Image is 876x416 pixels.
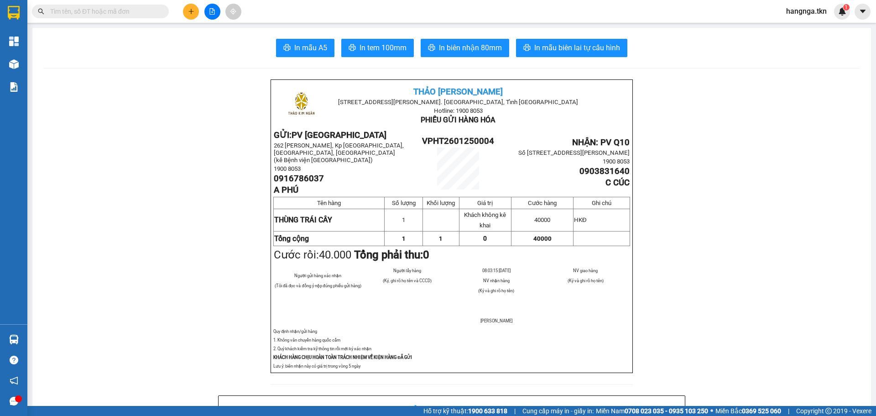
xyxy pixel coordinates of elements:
span: 1 [402,216,405,223]
strong: 0369 525 060 [742,407,781,415]
img: warehouse-icon [9,335,19,344]
span: 40.000 [319,248,351,261]
span: printer [523,44,531,53]
span: | [514,406,516,416]
button: plus [183,4,199,20]
strong: 0708 023 035 - 0935 103 250 [625,407,708,415]
span: Miền Nam [596,406,708,416]
span: In mẫu A5 [294,42,327,53]
span: 0 [483,235,487,242]
span: plus [188,8,194,15]
span: | [788,406,789,416]
button: aim [225,4,241,20]
button: printerIn mẫu A5 [276,39,334,57]
span: hangnga.tkn [779,5,834,17]
span: THÙNG TRÁI CÂY [274,216,332,224]
span: (Tôi đã đọc và đồng ý nộp đúng phiếu gửi hàng) [275,283,361,288]
button: printerIn biên nhận 80mm [421,39,509,57]
span: (Ký, ghi rõ họ tên và CCCD) [383,278,432,283]
span: Cung cấp máy in - giấy in: [522,406,594,416]
span: 1 [402,235,406,242]
img: dashboard-icon [9,37,19,46]
span: 40000 [534,216,550,223]
img: icon-new-feature [838,7,846,16]
span: NV giao hàng [573,268,598,273]
span: [PERSON_NAME] [480,318,512,323]
input: Tìm tên, số ĐT hoặc mã đơn [50,6,158,16]
strong: KHÁCH HÀNG CHỊU HOÀN TOÀN TRÁCH NHIỆM VỀ KIỆN HÀNG ĐÃ GỬI [273,355,412,360]
span: PV [GEOGRAPHIC_DATA] [292,130,386,140]
span: 1900 8053 [603,158,630,165]
span: ⚪️ [710,409,713,413]
span: printer [428,44,435,53]
span: 40000 [533,235,552,242]
span: Cước hàng [528,200,557,206]
strong: GỬI: [274,130,386,140]
span: HKĐ [574,216,587,223]
span: 1900 8053 [274,165,301,172]
span: Người gửi hàng xác nhận [294,273,341,278]
span: 0903831640 [579,166,630,176]
span: (Ký và ghi rõ họ tên) [478,288,514,293]
span: message [10,397,18,405]
span: 262 [PERSON_NAME], Kp [GEOGRAPHIC_DATA], [GEOGRAPHIC_DATA], [GEOGRAPHIC_DATA] (kế Bệnh viện [GEOG... [274,142,404,163]
span: Cước rồi: [274,248,429,261]
span: printer [349,44,356,53]
span: 2. Quý khách kiểm tra kỹ thông tin rồi mới ký xác nhận [273,346,371,351]
strong: Tổng cộng [274,234,309,243]
span: Người lấy hàng [393,268,421,273]
span: Tên hàng [317,200,341,206]
span: Số [STREET_ADDRESS][PERSON_NAME] [518,149,630,156]
span: Ghi chú [592,200,611,206]
strong: 1900 633 818 [468,407,507,415]
span: (Ký và ghi rõ họ tên) [568,278,604,283]
span: NHẬN: PV Q10 [572,137,630,147]
span: 1 [439,235,443,242]
span: aim [230,8,236,15]
span: printer [283,44,291,53]
span: notification [10,376,18,385]
span: In mẫu biên lai tự cấu hình [534,42,620,53]
sup: 1 [843,4,850,11]
span: Hotline: 1900 8053 [434,107,483,114]
button: file-add [204,4,220,20]
span: In biên nhận 80mm [439,42,502,53]
span: C CÚC [605,178,630,188]
button: printerIn tem 100mm [341,39,414,57]
span: 1 [845,4,848,11]
span: [STREET_ADDRESS][PERSON_NAME]. [GEOGRAPHIC_DATA], Tỉnh [GEOGRAPHIC_DATA] [338,99,578,105]
span: PHIẾU GỬI HÀNG HÓA [421,116,495,124]
span: VPHT2601250004 [422,136,494,146]
span: Quy định nhận/gửi hàng [273,329,317,334]
span: 1. Không vân chuyển hàng quốc cấm [273,337,340,342]
img: solution-icon [9,82,19,92]
img: logo-vxr [8,6,20,20]
span: Số lượng [392,200,416,206]
span: caret-down [859,7,867,16]
span: file-add [209,8,215,15]
strong: Tổng phải thu: [354,248,429,261]
span: Lưu ý: biên nhận này có giá trị trong vòng 5 ngày [273,363,360,369]
span: Giá trị [477,200,493,206]
span: Khách không kê khai [464,211,506,229]
span: 0916786037 [274,174,324,184]
span: search [38,8,44,15]
span: Hỗ trợ kỹ thuật: [423,406,507,416]
span: Khối lượng [427,200,455,206]
span: 08:03:15 [DATE] [482,268,511,273]
span: copyright [825,408,832,414]
span: THẢO [PERSON_NAME] [413,87,503,97]
span: Miền Bắc [715,406,781,416]
span: A PHÚ [274,185,298,195]
img: warehouse-icon [9,59,19,69]
img: logo [279,83,324,128]
span: 0 [423,248,429,261]
button: caret-down [855,4,871,20]
span: question-circle [10,356,18,364]
button: printerIn mẫu biên lai tự cấu hình [516,39,627,57]
span: In tem 100mm [360,42,407,53]
span: NV nhận hàng [483,278,510,283]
